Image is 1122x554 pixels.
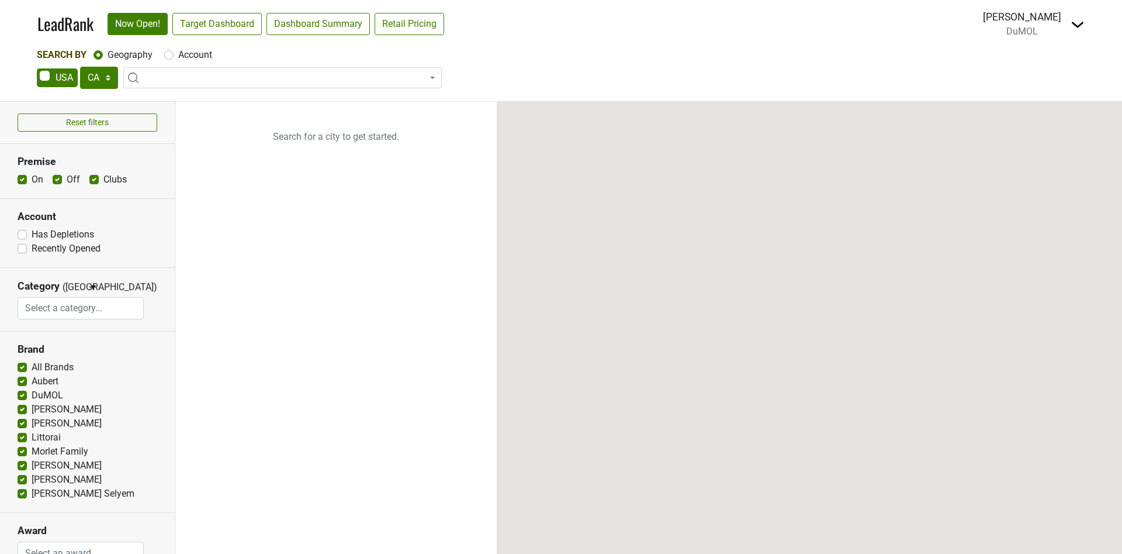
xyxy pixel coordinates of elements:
label: All Brands [32,360,74,374]
a: Dashboard Summary [266,13,370,35]
label: DuMOL [32,388,63,402]
label: Littorai [32,431,61,445]
label: Aubert [32,374,58,388]
label: [PERSON_NAME] [32,473,102,487]
div: [PERSON_NAME] [983,9,1061,25]
label: [PERSON_NAME] Selyem [32,487,134,501]
a: Retail Pricing [375,13,444,35]
label: Has Depletions [32,228,94,242]
h3: Award [18,525,157,537]
button: Reset filters [18,113,157,132]
label: On [32,173,43,187]
a: LeadRank [37,12,93,36]
span: ([GEOGRAPHIC_DATA]) [63,280,86,297]
span: DuMOL [1006,26,1038,37]
a: Now Open! [108,13,168,35]
label: [PERSON_NAME] [32,402,102,417]
span: ▼ [89,282,98,293]
a: Target Dashboard [172,13,262,35]
label: [PERSON_NAME] [32,417,102,431]
span: Search By [37,49,86,60]
label: Account [178,48,212,62]
label: Recently Opened [32,242,101,256]
h3: Brand [18,343,157,356]
label: [PERSON_NAME] [32,459,102,473]
label: Morlet Family [32,445,88,459]
h3: Category [18,280,60,293]
input: Select a category... [18,297,143,319]
p: Search for a city to get started. [175,102,497,172]
label: Off [67,173,80,187]
h3: Account [18,211,157,223]
img: Dropdown Menu [1071,18,1085,32]
label: Geography [108,48,153,62]
label: Clubs [103,173,127,187]
h3: Premise [18,156,157,168]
